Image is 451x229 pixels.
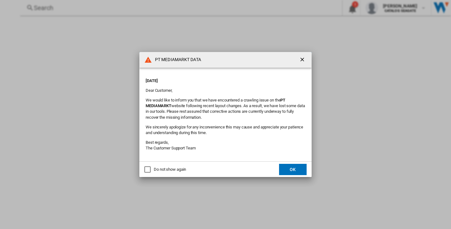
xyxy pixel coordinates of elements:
p: Dear Customer, [146,88,305,93]
button: OK [279,164,307,175]
div: Do not show again [154,167,186,172]
button: getI18NText('BUTTONS.CLOSE_DIALOG') [297,54,309,66]
h4: PT MEDIAMARKT DATA [152,57,201,63]
p: We sincerely apologize for any inconvenience this may cause and appreciate your patience and unde... [146,124,305,136]
p: We would like to inform you that we have encountered a crawling issue on the website following re... [146,97,305,120]
p: Best regards, The Customer Support Team [146,140,305,151]
md-checkbox: Do not show again [144,167,186,173]
ng-md-icon: getI18NText('BUTTONS.CLOSE_DIALOG') [299,56,307,64]
strong: [DATE] [146,78,158,83]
